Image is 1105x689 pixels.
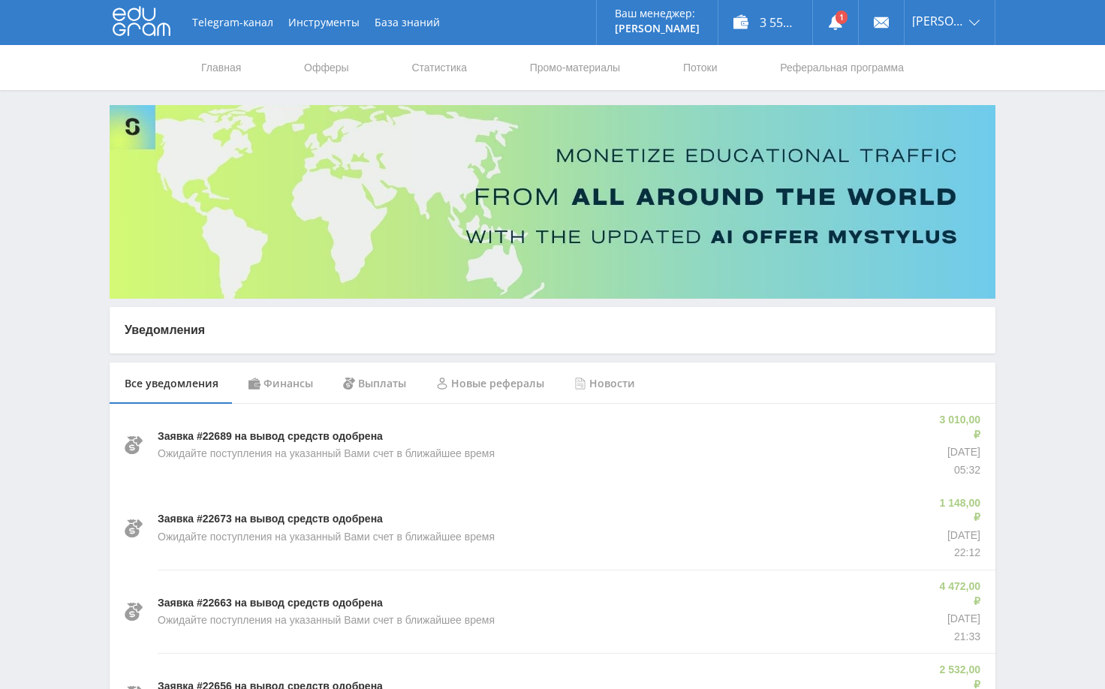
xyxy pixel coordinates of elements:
[421,363,559,405] div: Новые рефералы
[158,512,383,527] p: Заявка #22673 на вывод средств одобрена
[158,447,495,462] p: Ожидайте поступления на указанный Вами счет в ближайшее время
[912,15,965,27] span: [PERSON_NAME]
[937,413,980,442] p: 3 010,00 ₽
[233,363,328,405] div: Финансы
[110,363,233,405] div: Все уведомления
[682,45,719,90] a: Потоки
[110,105,995,299] img: Banner
[937,546,980,561] p: 22:12
[328,363,421,405] div: Выплаты
[937,528,980,543] p: [DATE]
[937,496,980,525] p: 1 148,00 ₽
[528,45,622,90] a: Промо-материалы
[158,596,383,611] p: Заявка #22663 на вывод средств одобрена
[937,630,980,645] p: 21:33
[937,579,980,609] p: 4 472,00 ₽
[125,322,980,338] p: Уведомления
[410,45,468,90] a: Статистика
[615,23,700,35] p: [PERSON_NAME]
[937,612,980,627] p: [DATE]
[158,530,495,545] p: Ожидайте поступления на указанный Вами счет в ближайшее время
[778,45,905,90] a: Реферальная программа
[158,613,495,628] p: Ожидайте поступления на указанный Вами счет в ближайшее время
[615,8,700,20] p: Ваш менеджер:
[200,45,242,90] a: Главная
[937,445,980,460] p: [DATE]
[559,363,650,405] div: Новости
[303,45,351,90] a: Офферы
[158,429,383,444] p: Заявка #22689 на вывод средств одобрена
[937,463,980,478] p: 05:32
